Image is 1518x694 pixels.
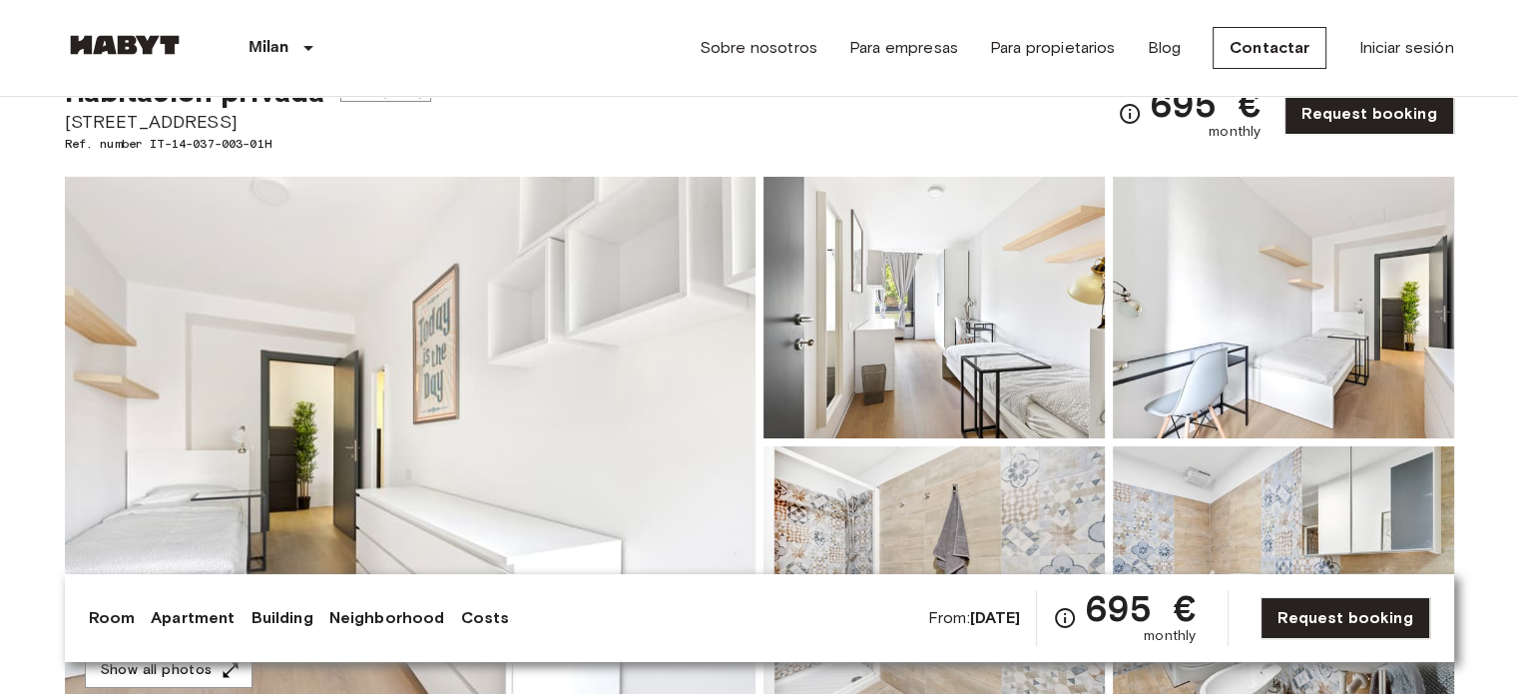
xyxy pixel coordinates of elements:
a: Request booking [1261,597,1429,639]
img: Habyt [65,35,185,55]
a: Request booking [1284,93,1453,135]
span: [STREET_ADDRESS] [65,109,431,135]
a: Para propietarios [990,36,1116,60]
svg: Check cost overview for full price breakdown. Please note that discounts apply to new joiners onl... [1053,606,1077,630]
a: Contactar [1213,27,1326,69]
a: Costs [460,606,509,630]
a: Room [89,606,136,630]
img: Picture of unit IT-14-037-003-01H [1113,177,1454,438]
span: 695 € [1085,590,1196,626]
span: monthly [1144,626,1196,646]
span: monthly [1209,122,1261,142]
b: [DATE] [970,608,1021,627]
a: Blog [1147,36,1181,60]
a: Para empresas [849,36,958,60]
span: 695 € [1150,86,1261,122]
a: Building [251,606,312,630]
img: Picture of unit IT-14-037-003-01H [763,177,1105,438]
a: Iniciar sesión [1358,36,1453,60]
button: Show all photos [85,652,253,689]
svg: Check cost overview for full price breakdown. Please note that discounts apply to new joiners onl... [1118,102,1142,126]
span: From: [928,607,1021,629]
a: Sobre nosotros [700,36,817,60]
a: Neighborhood [329,606,445,630]
p: Milan [249,36,289,60]
span: Ref. number IT-14-037-003-01H [65,135,431,153]
a: Apartment [151,606,235,630]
